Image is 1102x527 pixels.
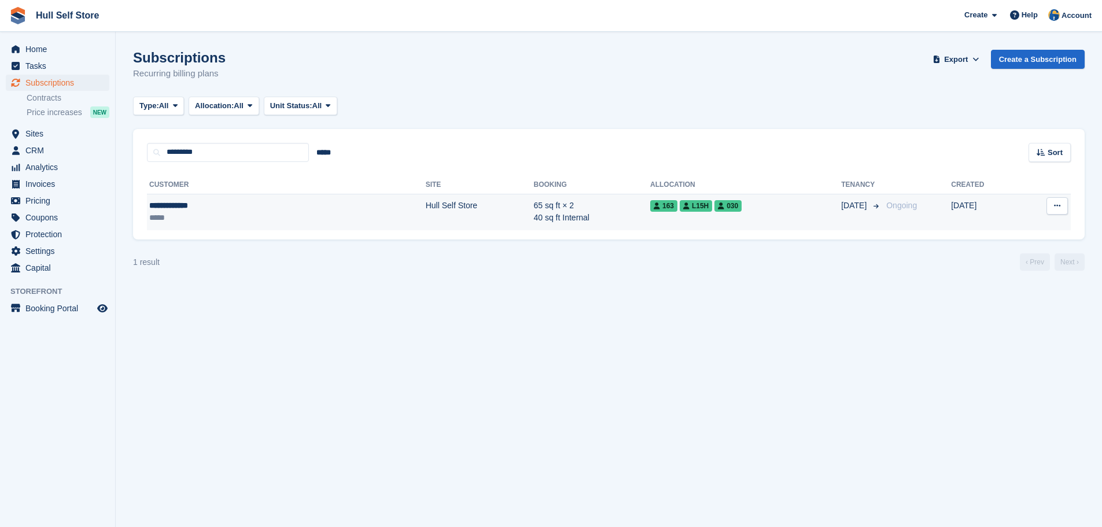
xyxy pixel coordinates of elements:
[1020,253,1050,271] a: Previous
[264,97,337,116] button: Unit Status: All
[1062,10,1092,21] span: Account
[1018,253,1087,271] nav: Page
[931,50,982,69] button: Export
[133,50,226,65] h1: Subscriptions
[10,286,115,297] span: Storefront
[650,200,677,212] span: 163
[234,100,244,112] span: All
[6,159,109,175] a: menu
[6,126,109,142] a: menu
[90,106,109,118] div: NEW
[25,176,95,192] span: Invoices
[426,194,534,230] td: Hull Self Store
[6,243,109,259] a: menu
[133,97,184,116] button: Type: All
[951,176,1020,194] th: Created
[25,209,95,226] span: Coupons
[139,100,159,112] span: Type:
[27,106,109,119] a: Price increases NEW
[25,142,95,159] span: CRM
[1048,147,1063,159] span: Sort
[650,176,841,194] th: Allocation
[841,176,882,194] th: Tenancy
[25,159,95,175] span: Analytics
[6,41,109,57] a: menu
[133,256,160,268] div: 1 result
[951,194,1020,230] td: [DATE]
[6,300,109,316] a: menu
[6,226,109,242] a: menu
[6,58,109,74] a: menu
[9,7,27,24] img: stora-icon-8386f47178a22dfd0bd8f6a31ec36ba5ce8667c1dd55bd0f319d3a0aa187defe.svg
[25,300,95,316] span: Booking Portal
[991,50,1085,69] a: Create a Subscription
[6,260,109,276] a: menu
[886,201,917,210] span: Ongoing
[189,97,259,116] button: Allocation: All
[147,176,426,194] th: Customer
[533,194,650,230] td: 65 sq ft × 2 40 sq ft Internal
[6,142,109,159] a: menu
[6,193,109,209] a: menu
[27,107,82,118] span: Price increases
[95,301,109,315] a: Preview store
[270,100,312,112] span: Unit Status:
[31,6,104,25] a: Hull Self Store
[27,93,109,104] a: Contracts
[1022,9,1038,21] span: Help
[6,209,109,226] a: menu
[25,193,95,209] span: Pricing
[533,176,650,194] th: Booking
[944,54,968,65] span: Export
[25,243,95,259] span: Settings
[133,67,226,80] p: Recurring billing plans
[1048,9,1060,21] img: Hull Self Store
[25,260,95,276] span: Capital
[426,176,534,194] th: Site
[964,9,987,21] span: Create
[25,226,95,242] span: Protection
[680,200,712,212] span: L15H
[25,75,95,91] span: Subscriptions
[1055,253,1085,271] a: Next
[25,41,95,57] span: Home
[25,126,95,142] span: Sites
[6,75,109,91] a: menu
[25,58,95,74] span: Tasks
[841,200,869,212] span: [DATE]
[6,176,109,192] a: menu
[714,200,742,212] span: 030
[195,100,234,112] span: Allocation:
[312,100,322,112] span: All
[159,100,169,112] span: All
